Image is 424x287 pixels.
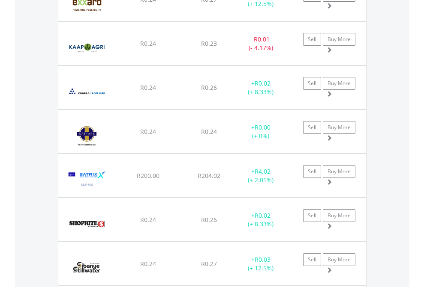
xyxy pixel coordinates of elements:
div: + (+ 8.33%) [234,211,288,228]
span: R0.03 [255,255,271,263]
a: Sell [303,165,321,178]
span: R0.24 [140,83,156,92]
span: R0.24 [140,216,156,224]
span: R0.26 [201,83,217,92]
img: EQU.ZA.SSW.png [63,253,111,283]
span: R0.26 [201,216,217,224]
span: R204.02 [198,172,220,180]
span: R0.01 [254,35,270,43]
span: R0.23 [201,39,217,47]
a: Sell [303,77,321,90]
span: R4.02 [255,167,271,175]
a: Buy More [323,121,355,134]
a: Buy More [323,253,355,266]
img: EQU.ZA.STX500.png [63,165,112,195]
span: R0.24 [140,127,156,136]
div: + (+ 12.5%) [234,255,288,272]
div: + (+ 8.33%) [234,79,288,96]
span: R0.24 [140,39,156,47]
a: Buy More [323,209,355,222]
span: R0.00 [255,123,271,131]
span: R0.02 [255,79,271,87]
div: + (+ 0%) [234,123,288,140]
a: Sell [303,253,321,266]
span: R0.02 [255,211,271,219]
a: Sell [303,209,321,222]
img: EQU.ZA.KAL.png [63,33,111,63]
img: EQU.ZA.NTC.png [63,121,111,151]
img: EQU.ZA.KIO.png [63,77,111,107]
a: Buy More [323,77,355,90]
span: R0.24 [201,127,217,136]
a: Sell [303,33,321,46]
div: - (- 4.17%) [234,35,288,52]
img: EQU.ZA.SHP.png [63,209,111,239]
div: + (+ 2.01%) [234,167,288,184]
span: R0.24 [140,260,156,268]
span: R0.27 [201,260,217,268]
a: Buy More [323,33,355,46]
a: Buy More [323,165,355,178]
a: Sell [303,121,321,134]
span: R200.00 [137,172,159,180]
